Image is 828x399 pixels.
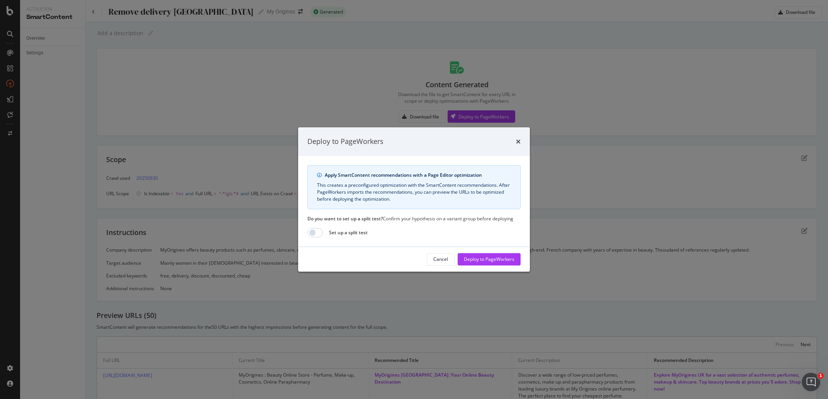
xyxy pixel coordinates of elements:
div: times [516,137,521,147]
span: 1 [818,373,824,379]
div: Cancel [433,256,448,262]
div: Deploy to PageWorkers [464,256,514,262]
span: Do you want to set up a split test? [307,215,383,222]
div: Set up a split test [329,229,368,236]
div: modal [298,127,530,272]
div: Deploy to PageWorkers [307,137,383,147]
button: Cancel [427,253,455,265]
div: Apply SmartContent recommendations with a Page Editor optimization [325,172,511,179]
div: This creates a preconfigured optimization with the SmartContent recommendations. After PageWorker... [317,182,511,203]
div: info banner [307,165,521,209]
div: Confirm your hypothesis on a variant group before deploying [307,215,521,222]
button: Deploy to PageWorkers [458,253,521,265]
iframe: Intercom live chat [802,373,820,391]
